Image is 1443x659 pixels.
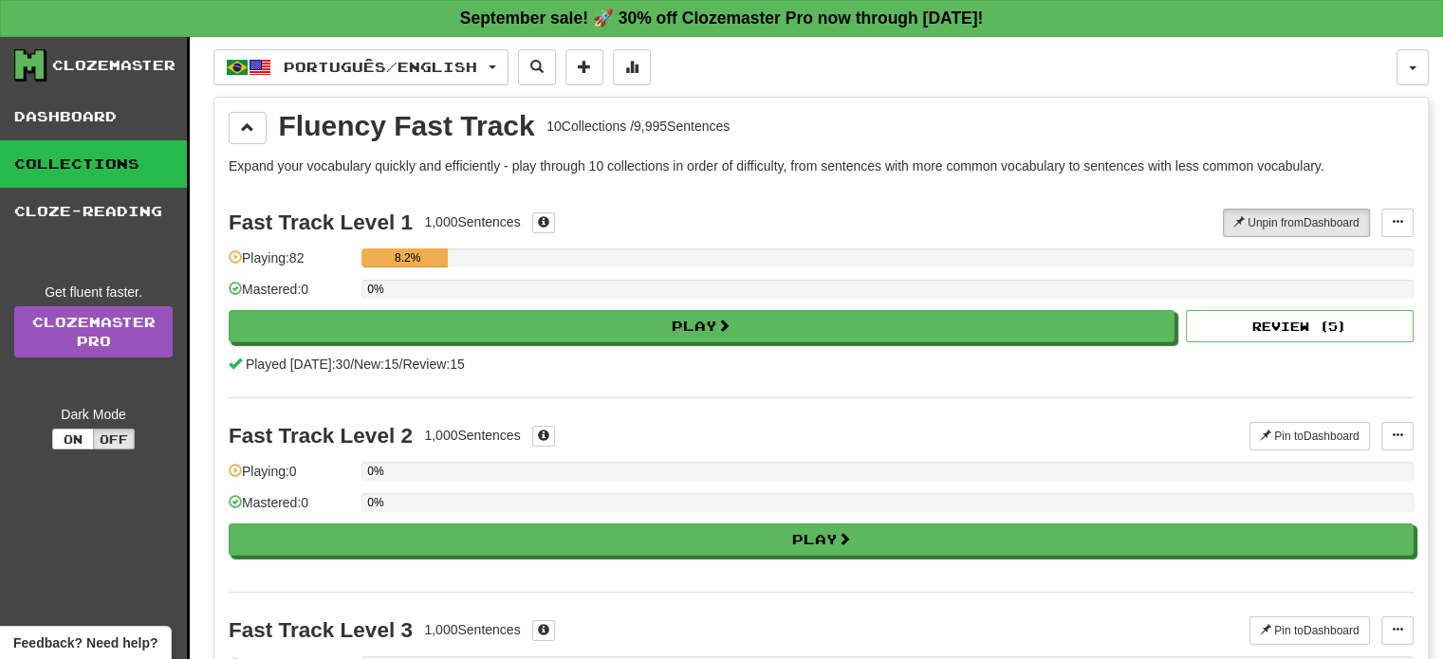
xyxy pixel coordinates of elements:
[229,156,1414,175] p: Expand your vocabulary quickly and efficiently - play through 10 collections in order of difficul...
[350,357,354,372] span: /
[565,49,603,85] button: Add sentence to collection
[424,212,520,231] div: 1,000 Sentences
[424,620,520,639] div: 1,000 Sentences
[213,49,509,85] button: Português/English
[613,49,651,85] button: More stats
[1186,310,1414,342] button: Review (5)
[52,429,94,449] button: On
[229,523,1414,556] button: Play
[424,426,520,445] div: 1,000 Sentences
[229,310,1175,342] button: Play
[14,306,173,357] a: ClozemasterPro
[399,357,403,372] span: /
[546,117,730,136] div: 10 Collections / 9,995 Sentences
[460,9,984,27] strong: September sale! 🚀 30% off Clozemaster Pro now through [DATE]!
[284,59,477,75] span: Português / English
[229,424,413,448] div: Fast Track Level 2
[279,112,535,140] div: Fluency Fast Track
[229,462,352,493] div: Playing: 0
[354,357,398,372] span: New: 15
[14,283,173,302] div: Get fluent faster.
[518,49,556,85] button: Search sentences
[14,405,173,424] div: Dark Mode
[229,280,352,311] div: Mastered: 0
[229,211,413,234] div: Fast Track Level 1
[229,493,352,524] div: Mastered: 0
[52,56,176,75] div: Clozemaster
[402,357,464,372] span: Review: 15
[246,357,350,372] span: Played [DATE]: 30
[1249,616,1370,645] button: Pin toDashboard
[1249,422,1370,450] button: Pin toDashboard
[229,248,352,280] div: Playing: 82
[367,248,448,267] div: 8.2%
[1223,209,1370,237] button: Unpin fromDashboard
[13,633,157,652] span: Open feedback widget
[93,429,135,449] button: Off
[229,618,413,642] div: Fast Track Level 3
